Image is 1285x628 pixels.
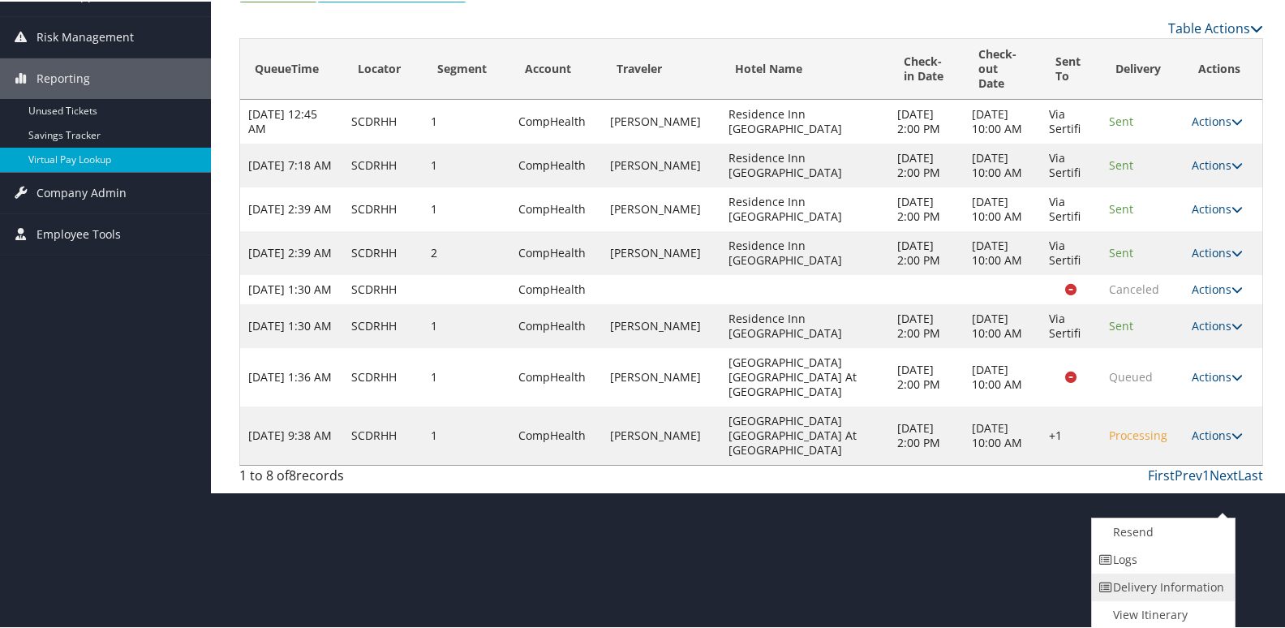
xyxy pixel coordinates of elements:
[240,142,343,186] td: [DATE] 7:18 AM
[343,98,423,142] td: SCDRHH
[889,98,964,142] td: [DATE] 2:00 PM
[1041,142,1101,186] td: Via Sertifi
[602,303,720,346] td: [PERSON_NAME]
[1041,98,1101,142] td: Via Sertifi
[343,303,423,346] td: SCDRHH
[240,98,343,142] td: [DATE] 12:45 AM
[964,346,1041,405] td: [DATE] 10:00 AM
[720,303,889,346] td: Residence Inn [GEOGRAPHIC_DATA]
[1109,112,1133,127] span: Sent
[1041,186,1101,230] td: Via Sertifi
[1210,465,1238,483] a: Next
[510,142,603,186] td: CompHealth
[720,230,889,273] td: Residence Inn [GEOGRAPHIC_DATA]
[1192,200,1243,215] a: Actions
[289,465,296,483] span: 8
[1109,316,1133,332] span: Sent
[720,405,889,463] td: [GEOGRAPHIC_DATA] [GEOGRAPHIC_DATA] At [GEOGRAPHIC_DATA]
[602,98,720,142] td: [PERSON_NAME]
[889,405,964,463] td: [DATE] 2:00 PM
[889,303,964,346] td: [DATE] 2:00 PM
[510,346,603,405] td: CompHealth
[964,142,1041,186] td: [DATE] 10:00 AM
[602,230,720,273] td: [PERSON_NAME]
[1192,280,1243,295] a: Actions
[240,37,343,98] th: QueueTime: activate to sort column ascending
[964,98,1041,142] td: [DATE] 10:00 AM
[889,142,964,186] td: [DATE] 2:00 PM
[510,303,603,346] td: CompHealth
[602,186,720,230] td: [PERSON_NAME]
[720,98,889,142] td: Residence Inn [GEOGRAPHIC_DATA]
[602,37,720,98] th: Traveler: activate to sort column ascending
[510,273,603,303] td: CompHealth
[1092,517,1231,544] a: Resend
[343,273,423,303] td: SCDRHH
[1192,368,1243,383] a: Actions
[720,186,889,230] td: Residence Inn [GEOGRAPHIC_DATA]
[1092,600,1231,627] a: View Itinerary
[1168,18,1263,36] a: Table Actions
[510,98,603,142] td: CompHealth
[889,37,964,98] th: Check-in Date: activate to sort column ascending
[1092,544,1231,572] a: Logs
[343,142,423,186] td: SCDRHH
[510,37,603,98] th: Account: activate to sort column ascending
[37,15,134,56] span: Risk Management
[964,405,1041,463] td: [DATE] 10:00 AM
[343,186,423,230] td: SCDRHH
[964,186,1041,230] td: [DATE] 10:00 AM
[423,346,509,405] td: 1
[1238,465,1263,483] a: Last
[1041,230,1101,273] td: Via Sertifi
[240,346,343,405] td: [DATE] 1:36 AM
[1192,426,1243,441] a: Actions
[423,303,509,346] td: 1
[1192,316,1243,332] a: Actions
[510,405,603,463] td: CompHealth
[1101,37,1184,98] th: Delivery: activate to sort column ascending
[1109,280,1159,295] span: Canceled
[423,405,509,463] td: 1
[964,303,1041,346] td: [DATE] 10:00 AM
[1041,303,1101,346] td: Via Sertifi
[37,213,121,253] span: Employee Tools
[343,37,423,98] th: Locator: activate to sort column ascending
[240,405,343,463] td: [DATE] 9:38 AM
[1175,465,1202,483] a: Prev
[1041,37,1101,98] th: Sent To: activate to sort column ascending
[343,346,423,405] td: SCDRHH
[720,142,889,186] td: Residence Inn [GEOGRAPHIC_DATA]
[510,186,603,230] td: CompHealth
[343,405,423,463] td: SCDRHH
[1041,405,1101,463] td: +1
[720,346,889,405] td: [GEOGRAPHIC_DATA] [GEOGRAPHIC_DATA] At [GEOGRAPHIC_DATA]
[37,171,127,212] span: Company Admin
[1109,368,1153,383] span: Queued
[1202,465,1210,483] a: 1
[602,405,720,463] td: [PERSON_NAME]
[240,273,343,303] td: [DATE] 1:30 AM
[1092,572,1231,600] a: Delivery Information
[964,37,1041,98] th: Check-out Date: activate to sort column ascending
[1109,156,1133,171] span: Sent
[1192,243,1243,259] a: Actions
[240,186,343,230] td: [DATE] 2:39 AM
[889,230,964,273] td: [DATE] 2:00 PM
[423,186,509,230] td: 1
[720,37,889,98] th: Hotel Name: activate to sort column ascending
[1109,426,1167,441] span: Processing
[964,230,1041,273] td: [DATE] 10:00 AM
[1192,112,1243,127] a: Actions
[37,57,90,97] span: Reporting
[1192,156,1243,171] a: Actions
[602,346,720,405] td: [PERSON_NAME]
[423,230,509,273] td: 2
[240,303,343,346] td: [DATE] 1:30 AM
[239,464,477,492] div: 1 to 8 of records
[1109,243,1133,259] span: Sent
[602,142,720,186] td: [PERSON_NAME]
[1109,200,1133,215] span: Sent
[1184,37,1262,98] th: Actions
[423,37,509,98] th: Segment: activate to sort column ascending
